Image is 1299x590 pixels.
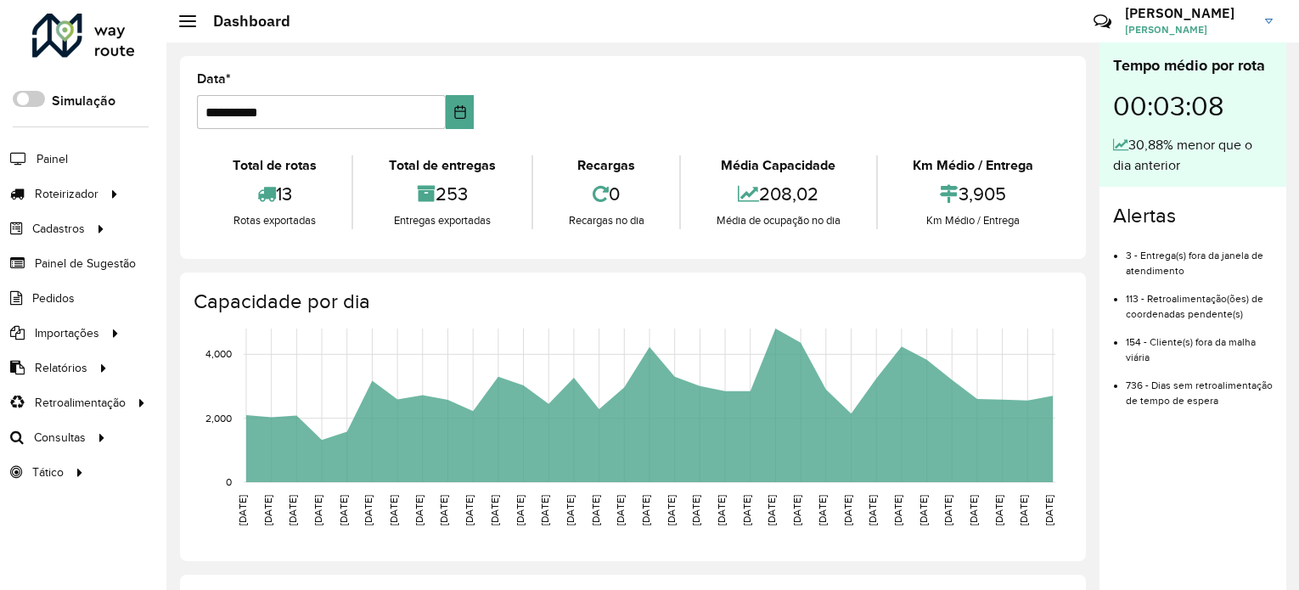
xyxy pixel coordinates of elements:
[1126,235,1273,278] li: 3 - Entrega(s) fora da janela de atendimento
[196,12,290,31] h2: Dashboard
[968,495,979,525] text: [DATE]
[842,495,853,525] text: [DATE]
[1113,204,1273,228] h4: Alertas
[918,495,929,525] text: [DATE]
[35,255,136,273] span: Painel de Sugestão
[205,413,232,424] text: 2,000
[357,212,526,229] div: Entregas exportadas
[35,324,99,342] span: Importações
[539,495,550,525] text: [DATE]
[882,155,1065,176] div: Km Médio / Entrega
[1113,54,1273,77] div: Tempo médio por rota
[438,495,449,525] text: [DATE]
[640,495,651,525] text: [DATE]
[515,495,526,525] text: [DATE]
[201,176,347,212] div: 13
[590,495,601,525] text: [DATE]
[197,69,231,89] label: Data
[565,495,576,525] text: [DATE]
[37,150,68,168] span: Painel
[312,495,323,525] text: [DATE]
[1126,322,1273,365] li: 154 - Cliente(s) fora da malha viária
[942,495,953,525] text: [DATE]
[363,495,374,525] text: [DATE]
[615,495,626,525] text: [DATE]
[338,495,349,525] text: [DATE]
[817,495,828,525] text: [DATE]
[52,91,115,111] label: Simulação
[1113,135,1273,176] div: 30,88% menor que o dia anterior
[357,176,526,212] div: 253
[237,495,248,525] text: [DATE]
[226,476,232,487] text: 0
[537,155,675,176] div: Recargas
[882,212,1065,229] div: Km Médio / Entrega
[892,495,903,525] text: [DATE]
[685,176,871,212] div: 208,02
[464,495,475,525] text: [DATE]
[201,212,347,229] div: Rotas exportadas
[766,495,777,525] text: [DATE]
[716,495,727,525] text: [DATE]
[1113,77,1273,135] div: 00:03:08
[205,348,232,359] text: 4,000
[1043,495,1054,525] text: [DATE]
[287,495,298,525] text: [DATE]
[882,176,1065,212] div: 3,905
[32,289,75,307] span: Pedidos
[35,359,87,377] span: Relatórios
[685,212,871,229] div: Média de ocupação no dia
[35,185,98,203] span: Roteirizador
[413,495,425,525] text: [DATE]
[357,155,526,176] div: Total de entregas
[194,289,1069,314] h4: Capacidade por dia
[262,495,273,525] text: [DATE]
[741,495,752,525] text: [DATE]
[32,220,85,238] span: Cadastros
[1125,22,1252,37] span: [PERSON_NAME]
[388,495,399,525] text: [DATE]
[685,155,871,176] div: Média Capacidade
[1125,5,1252,21] h3: [PERSON_NAME]
[1126,365,1273,408] li: 736 - Dias sem retroalimentação de tempo de espera
[993,495,1004,525] text: [DATE]
[1018,495,1029,525] text: [DATE]
[201,155,347,176] div: Total de rotas
[34,429,86,447] span: Consultas
[666,495,677,525] text: [DATE]
[867,495,878,525] text: [DATE]
[35,394,126,412] span: Retroalimentação
[537,212,675,229] div: Recargas no dia
[690,495,701,525] text: [DATE]
[537,176,675,212] div: 0
[1084,3,1121,40] a: Contato Rápido
[791,495,802,525] text: [DATE]
[1126,278,1273,322] li: 113 - Retroalimentação(ões) de coordenadas pendente(s)
[32,464,64,481] span: Tático
[446,95,475,129] button: Choose Date
[489,495,500,525] text: [DATE]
